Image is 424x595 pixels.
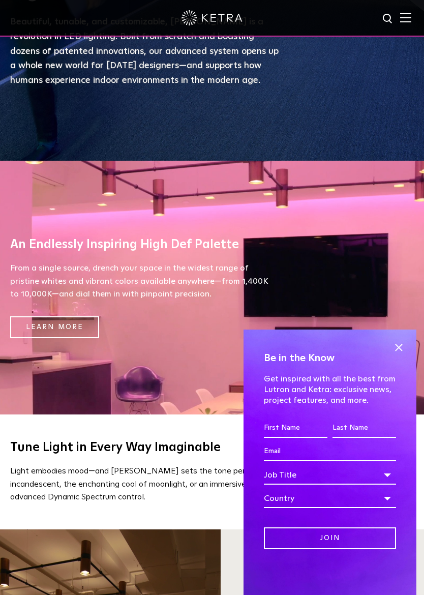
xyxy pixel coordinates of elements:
[10,465,414,504] p: Light embodies mood—and [PERSON_NAME] sets the tone perfectly. Conjure the warm glow of an incand...
[10,15,280,88] p: Beautiful, tunable, and customizable, [PERSON_NAME] is a revolution in LED lighting. Built from s...
[10,262,275,301] p: From a single source, drench your space in the widest range of pristine whites and vibrant colors...
[264,489,396,508] div: Country
[264,527,396,549] input: Join
[264,442,396,461] input: Email
[264,374,396,405] p: Get inspired with all the best from Lutron and Ketra: exclusive news, project features, and more.
[10,316,99,338] a: Learn More
[264,350,396,366] h4: Be in the Know
[400,13,411,22] img: Hamburger%20Nav.svg
[264,465,396,485] div: Job Title
[181,10,243,25] img: ketra-logo-2019-white
[10,440,414,456] h2: Tune Light in Every Way Imaginable
[332,419,396,438] input: Last Name
[382,13,395,25] img: search icon
[264,419,327,438] input: First Name
[10,237,275,253] h3: An Endlessly Inspiring High Def Palette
